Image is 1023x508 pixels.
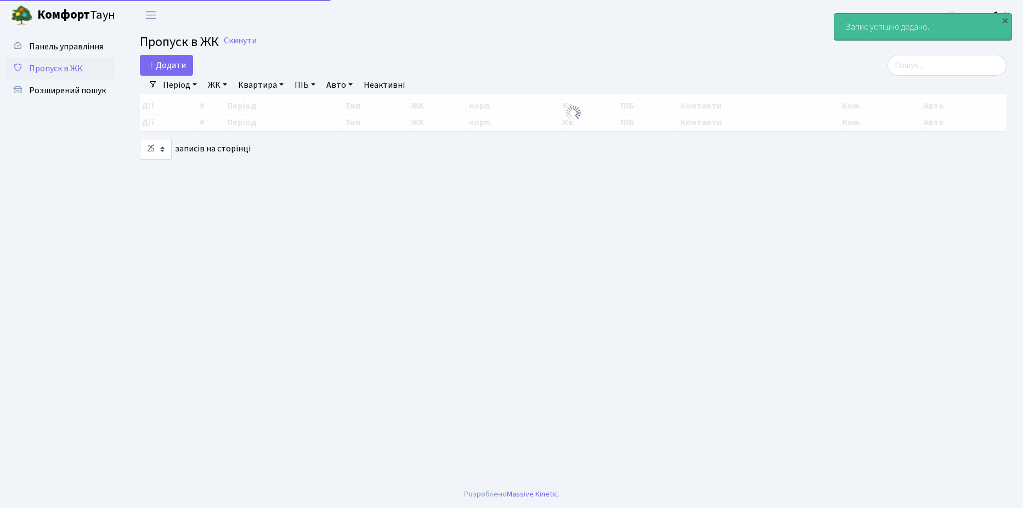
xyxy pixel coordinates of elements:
[322,76,357,94] a: Авто
[290,76,320,94] a: ПІБ
[949,9,1010,22] a: Консьєрж б. 4.
[29,63,83,75] span: Пропуск в ЖК
[834,14,1011,40] div: Запис успішно додано.
[999,15,1010,26] div: ×
[37,6,115,25] span: Таун
[29,41,103,53] span: Панель управління
[140,139,251,160] label: записів на сторінці
[564,104,582,122] img: Обробка...
[159,76,201,94] a: Період
[5,80,115,101] a: Розширений пошук
[204,76,231,94] a: ЖК
[888,55,1007,76] input: Пошук...
[11,4,33,26] img: logo.png
[140,55,193,76] a: Додати
[464,488,559,500] div: Розроблено .
[5,36,115,58] a: Панель управління
[29,84,106,97] span: Розширений пошук
[140,139,172,160] select: записів на сторінці
[224,36,257,46] a: Скинути
[234,76,288,94] a: Квартира
[949,9,1010,21] b: Консьєрж б. 4.
[359,76,409,94] a: Неактивні
[5,58,115,80] a: Пропуск в ЖК
[507,488,558,500] a: Massive Kinetic
[140,32,219,52] span: Пропуск в ЖК
[147,59,186,71] span: Додати
[137,6,165,24] button: Переключити навігацію
[37,6,90,24] b: Комфорт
